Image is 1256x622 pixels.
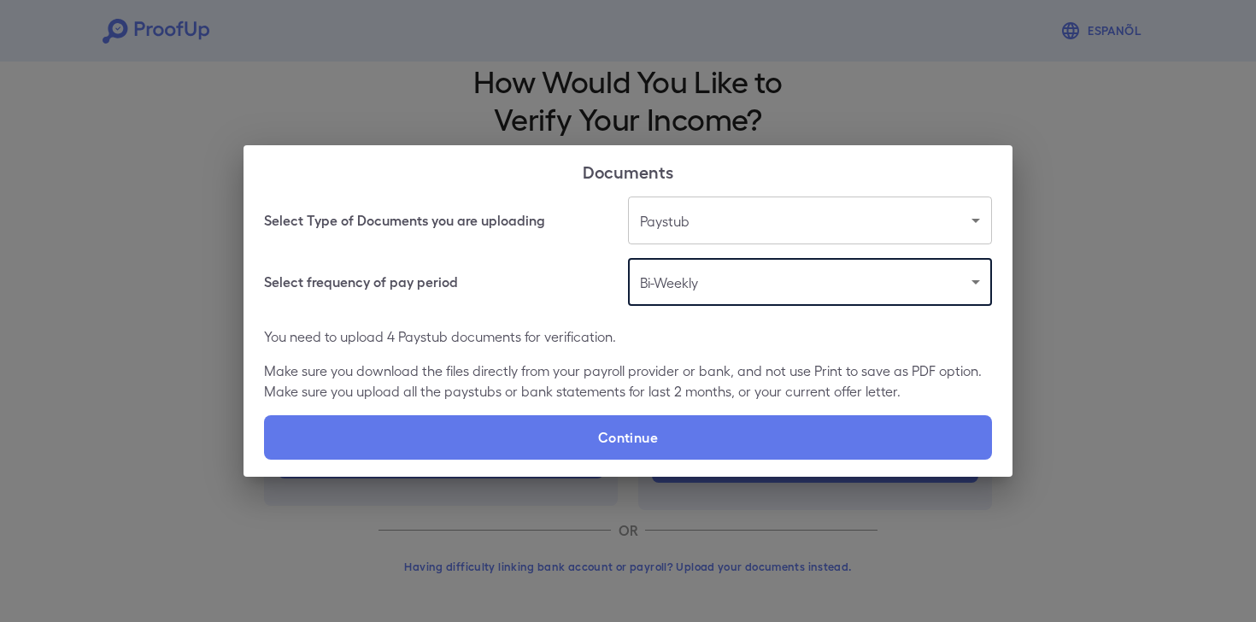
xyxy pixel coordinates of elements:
h6: Select Type of Documents you are uploading [264,210,545,231]
p: You need to upload 4 Paystub documents for verification. [264,326,992,347]
label: Continue [264,415,992,460]
div: Bi-Weekly [628,258,992,306]
div: Paystub [628,197,992,244]
h2: Documents [244,145,1012,197]
h6: Select frequency of pay period [264,272,458,292]
p: Make sure you download the files directly from your payroll provider or bank, and not use Print t... [264,361,992,402]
